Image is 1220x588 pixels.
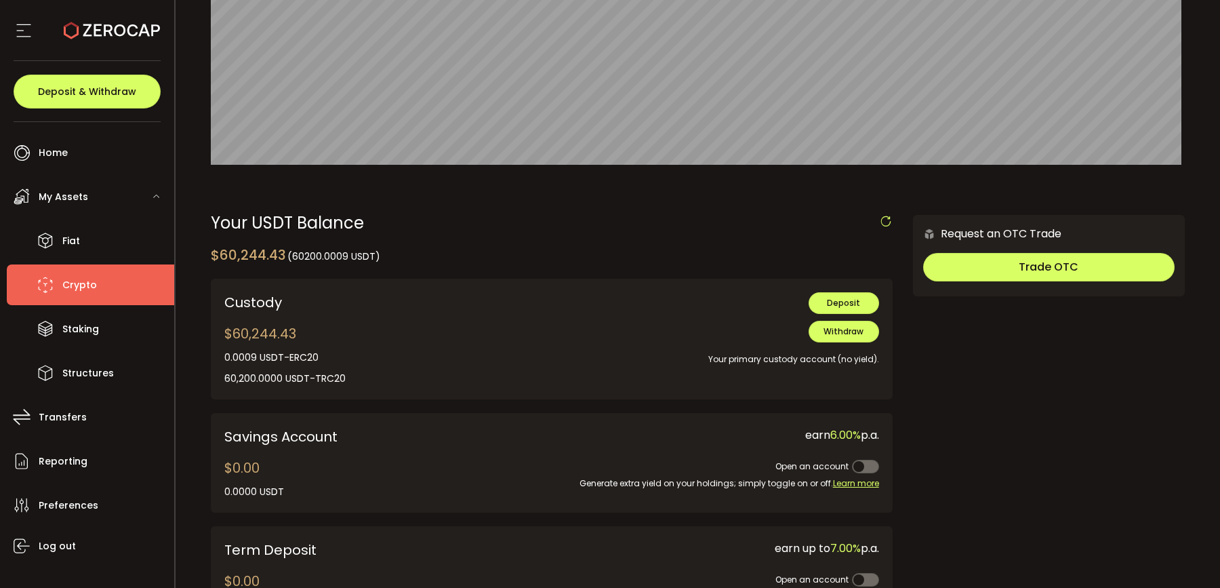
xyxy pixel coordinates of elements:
div: 0.0009 USDT-ERC20 [224,351,346,365]
span: Reporting [39,452,87,471]
iframe: Chat Widget [1152,523,1220,588]
span: Deposit [827,297,860,309]
div: Request an OTC Trade [913,225,1061,242]
div: Your primary custody account (no yield). [506,342,879,366]
img: 6nGpN7MZ9FLuBP83NiajKbTRY4UzlzQtBKtCrLLspmCkSvCZHBKvY3NxgQaT5JnOQREvtQ257bXeeSTueZfAPizblJ+Fe8JwA... [923,228,935,240]
div: $60,244.43 [211,245,380,265]
span: Log out [39,536,76,556]
div: $60,244.43 [224,324,346,386]
span: Learn more [833,477,879,489]
span: Withdraw [823,326,863,337]
span: My Assets [39,187,88,207]
span: earn p.a. [805,427,879,443]
button: Deposit & Withdraw [14,75,161,109]
div: $0.00 [224,458,284,499]
div: Savings Account [224,427,542,447]
span: Transfers [39,408,87,427]
span: Home [39,143,68,163]
span: earn up to p.a. [775,541,879,556]
div: 0.0000 USDT [224,485,284,499]
span: Trade OTC [1019,259,1078,275]
span: Crypto [62,275,97,295]
span: Staking [62,319,99,339]
button: Deposit [809,292,879,314]
div: Term Deposit [224,540,487,560]
div: Your USDT Balance [211,215,893,231]
span: Preferences [39,496,98,515]
span: 7.00% [830,541,861,556]
span: (60200.0009 USDT) [287,250,380,263]
span: Structures [62,364,114,383]
button: Withdraw [809,321,879,342]
div: 60,200.0000 USDT-TRC20 [224,372,346,386]
span: Fiat [62,231,80,251]
span: Open an account [775,460,849,472]
button: Trade OTC [923,253,1175,281]
span: Open an account [775,574,849,585]
div: Generate extra yield on your holdings; simply toggle on or off. [562,477,879,490]
div: Custody [224,292,487,313]
span: Deposit & Withdraw [38,87,136,96]
span: 6.00% [830,427,861,443]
